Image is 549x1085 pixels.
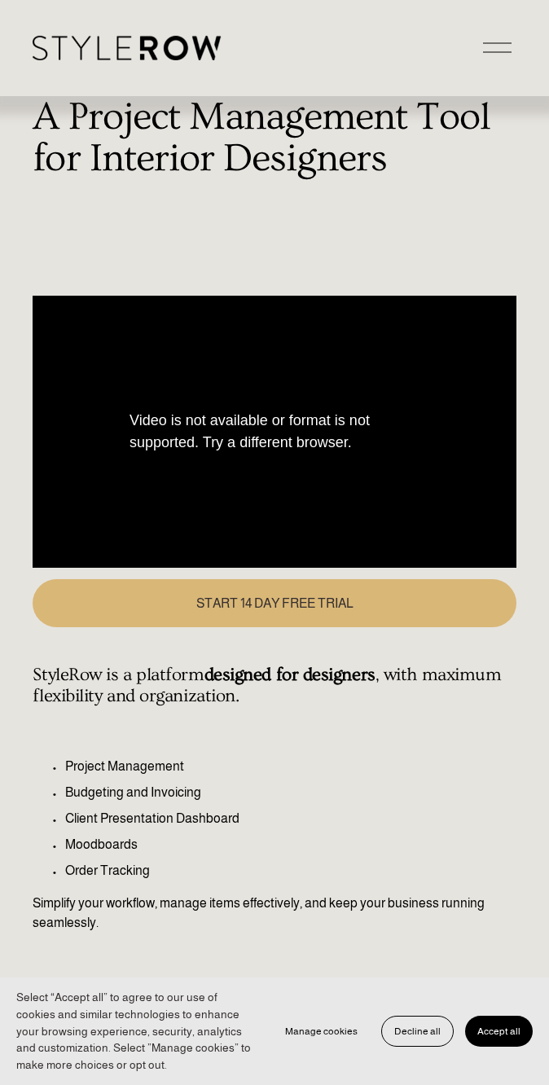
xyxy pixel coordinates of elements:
[394,1026,441,1037] span: Decline all
[65,861,516,881] p: Order Tracking
[33,665,516,708] h4: StyleRow is a platform , with maximum flexibility and organization.
[16,989,257,1074] p: Select “Accept all” to agree to our use of cookies and similar technologies to enhance your brows...
[33,894,516,933] p: Simplify your workflow, manage items effectively, and keep your business running seamlessly.
[204,665,376,685] strong: designed for designers
[65,809,516,828] p: Client Presentation Dashboard
[33,579,516,627] a: START 14 DAY FREE TRIAL
[285,1026,358,1037] span: Manage cookies
[465,1016,533,1047] button: Accept all
[33,36,221,60] img: StyleRow
[273,1016,370,1047] button: Manage cookies
[130,410,419,454] p: Video is not available or format is not supported. Try a different browser.
[65,757,516,776] p: Project Management
[65,835,516,854] p: Moodboards
[381,1016,454,1047] button: Decline all
[65,783,516,802] p: Budgeting and Invoicing
[33,96,516,179] h1: A Project Management Tool for Interior Designers
[477,1026,520,1037] span: Accept all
